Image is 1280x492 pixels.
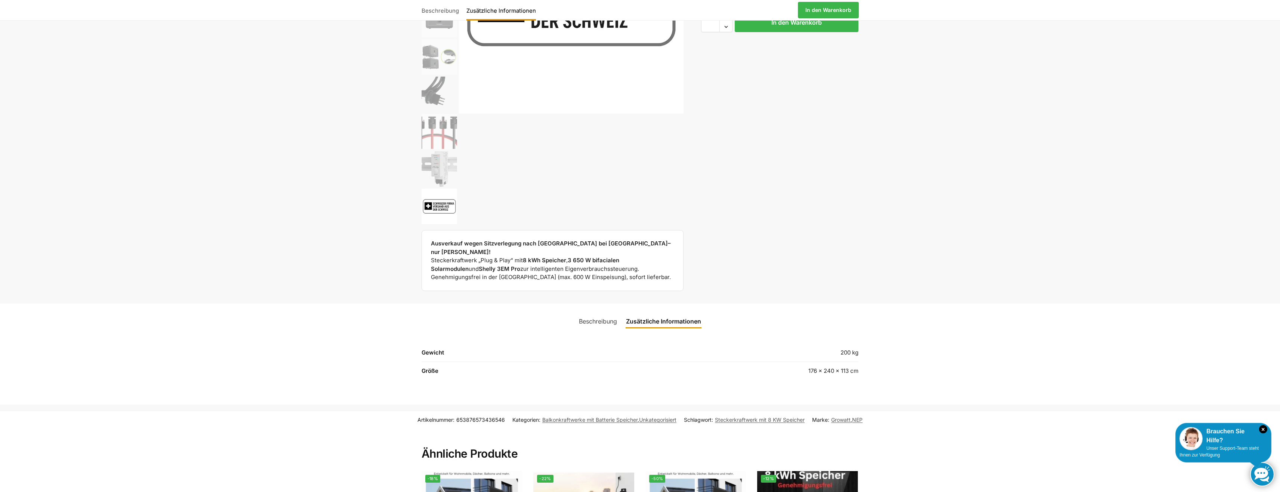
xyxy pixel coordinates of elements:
span: Kategorien: , [512,416,676,424]
h2: Ähnliche Produkte [422,429,859,461]
th: Größe [422,362,653,380]
li: 9 / 9 [420,188,457,225]
button: In den Warenkorb [735,13,858,32]
td: 200 kg [652,348,858,362]
li: 5 / 9 [420,38,457,75]
table: Produktdetails [422,348,859,380]
a: Beschreibung [574,312,622,330]
a: Growatt [831,417,851,423]
i: Schließen [1259,425,1267,433]
strong: Ausverkauf wegen Sitzverlegung nach [GEOGRAPHIC_DATA] bei [GEOGRAPHIC_DATA]– nur [PERSON_NAME]! [431,240,671,256]
a: Zusätzliche Informationen [622,312,706,330]
a: In den Warenkorb [798,2,859,18]
a: Unkategorisiert [639,417,676,423]
a: Beschreibung [422,1,463,19]
img: Customer service [1179,427,1203,450]
li: 6 / 9 [420,75,457,113]
td: 176 × 240 × 113 cm [652,362,858,380]
a: Zusätzliche Informationen [463,1,540,19]
img: Anschlusskabel-3meter_schweizer-stecker [422,77,457,112]
li: 7 / 9 [420,113,457,150]
a: Balkonkraftwerke mit Batterie Speicher [542,417,638,423]
span: Schlagwort: [684,416,805,424]
strong: Shelly 3EM Pro [479,265,520,272]
img: Maerz-2025-12_41_06-png [422,189,457,224]
strong: 8 kWh Speicher [523,257,566,264]
iframe: Sicherer Rahmen für schnelle Bezahlvorgänge [700,37,860,58]
strong: 3 650 W bifacialen Solarmodulen [431,257,619,272]
span: Artikelnummer: [417,416,505,424]
div: Brauchen Sie Hilfe? [1179,427,1267,445]
div: Steckerkraftwerk „Plug & Play“ mit , und zur intelligenten Eigenverbrauchssteuerung. Genehmigungs... [431,239,675,282]
input: Produktmenge [701,13,720,32]
img: Anschlusskabel_MC4 [422,114,457,149]
a: Steckerkraftwerk mit 8 KW Speicher [715,417,805,423]
li: 8 / 9 [420,150,457,188]
img: shelly [422,151,457,187]
span: Unser Support-Team steht Ihnen zur Verfügung [1179,446,1259,458]
span: 653876573436546 [456,417,505,423]
span: Reduce quantity [720,22,732,32]
span: Marke: , [812,416,863,424]
a: NEP [852,417,863,423]
th: Gewicht [422,348,653,362]
img: Noah_Growatt_2000 [422,39,457,75]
